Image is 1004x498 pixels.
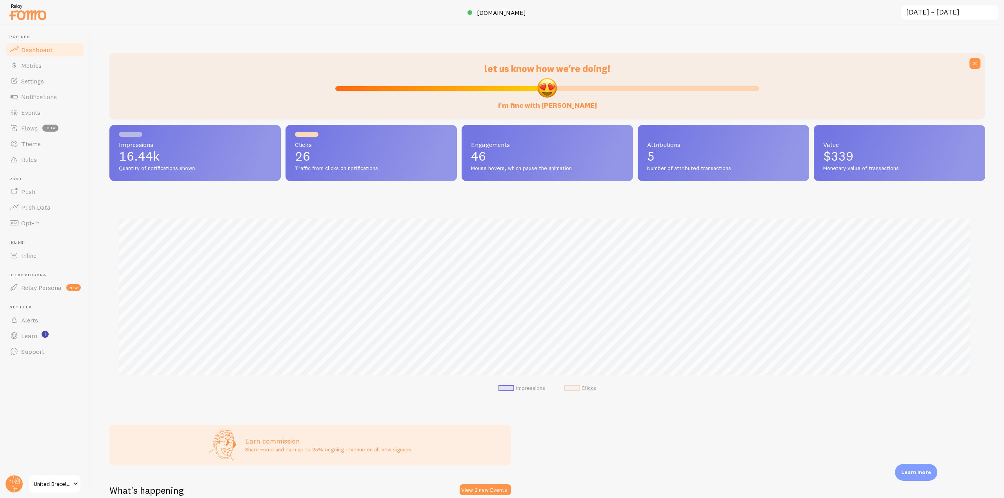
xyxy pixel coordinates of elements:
button: View 2 new Events [460,484,511,495]
span: $339 [823,148,853,164]
span: Value [823,141,976,148]
span: Push Data [21,203,51,211]
span: Impressions [119,141,271,148]
a: Events [5,105,85,120]
p: 16.44k [119,150,271,163]
p: Learn more [901,469,931,476]
a: Flows beta [5,120,85,136]
a: Theme [5,136,85,152]
span: let us know how we're doing! [484,63,610,74]
p: Share Fomo and earn up to 25% ongoing revenue on all new signups [245,445,411,453]
img: emoji.png [537,77,558,98]
span: Settings [21,77,44,85]
span: Events [21,109,40,116]
h3: Earn commission [245,436,411,445]
span: Number of attributed transactions [647,165,800,172]
span: Alerts [21,316,38,324]
li: Clicks [564,385,596,392]
label: i'm fine with [PERSON_NAME] [498,93,597,110]
span: Push [21,188,35,196]
span: Metrics [21,62,42,69]
span: Relay Persona [21,284,62,292]
a: United Bracelets [28,474,81,493]
span: Engagements [471,141,624,148]
span: Attributions [647,141,800,148]
span: Get Help [9,305,85,310]
a: Opt-In [5,215,85,231]
span: Learn [21,332,37,340]
span: Push [9,177,85,182]
a: Learn [5,328,85,344]
a: Notifications [5,89,85,105]
span: Dashboard [21,46,53,54]
span: Flows [21,124,38,132]
a: Push Data [5,199,85,215]
span: United Bracelets [34,479,71,489]
a: Dashboard [5,42,85,58]
span: beta [42,125,58,132]
a: Support [5,344,85,359]
li: Impressions [498,385,545,392]
a: Push [5,184,85,199]
p: 5 [647,150,800,163]
a: Alerts [5,312,85,328]
a: Relay Persona new [5,280,85,295]
a: Metrics [5,58,85,73]
p: 26 [295,150,447,163]
a: Settings [5,73,85,89]
span: Mouse hovers, which pause the animation [471,165,624,172]
span: Theme [21,140,41,148]
span: Clicks [295,141,447,148]
span: new [66,284,81,291]
a: Inline [5,248,85,263]
span: Rules [21,156,37,163]
span: Quantity of notifications shown [119,165,271,172]
a: Rules [5,152,85,167]
span: Notifications [21,93,57,101]
span: Traffic from clicks on notifications [295,165,447,172]
svg: <p>Watch New Feature Tutorials!</p> [42,331,49,338]
span: Inline [21,252,36,259]
p: 46 [471,150,624,163]
img: fomo-relay-logo-orange.svg [8,2,47,22]
div: Learn more [895,464,937,481]
span: Pop-ups [9,34,85,40]
span: Relay Persona [9,273,85,278]
span: Monetary value of transactions [823,165,976,172]
span: Opt-In [21,219,40,227]
span: Support [21,348,44,355]
h2: What's happening [109,484,184,496]
span: Inline [9,240,85,245]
